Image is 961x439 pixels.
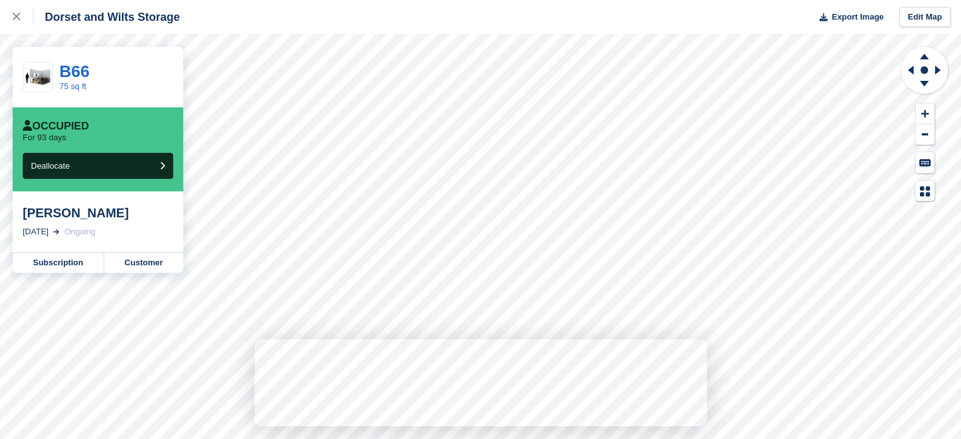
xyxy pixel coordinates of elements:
[53,229,59,234] img: arrow-right-light-icn-cde0832a797a2874e46488d9cf13f60e5c3a73dbe684e267c42b8395dfbc2abf.svg
[23,133,66,143] p: For 93 days
[23,153,173,179] button: Deallocate
[59,62,90,81] a: B66
[23,66,52,88] img: 75-sqft-unit.jpg
[916,152,934,173] button: Keyboard Shortcuts
[23,226,49,238] div: [DATE]
[104,253,183,273] a: Customer
[916,104,934,124] button: Zoom In
[23,120,89,133] div: Occupied
[255,339,707,426] iframe: Survey by David from Stora
[31,161,70,171] span: Deallocate
[831,11,883,23] span: Export Image
[13,253,104,273] a: Subscription
[916,124,934,145] button: Zoom Out
[916,181,934,201] button: Map Legend
[59,81,87,91] a: 75 sq ft
[23,205,173,220] div: [PERSON_NAME]
[33,9,180,25] div: Dorset and Wilts Storage
[899,7,951,28] a: Edit Map
[812,7,884,28] button: Export Image
[64,226,95,238] div: Ongoing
